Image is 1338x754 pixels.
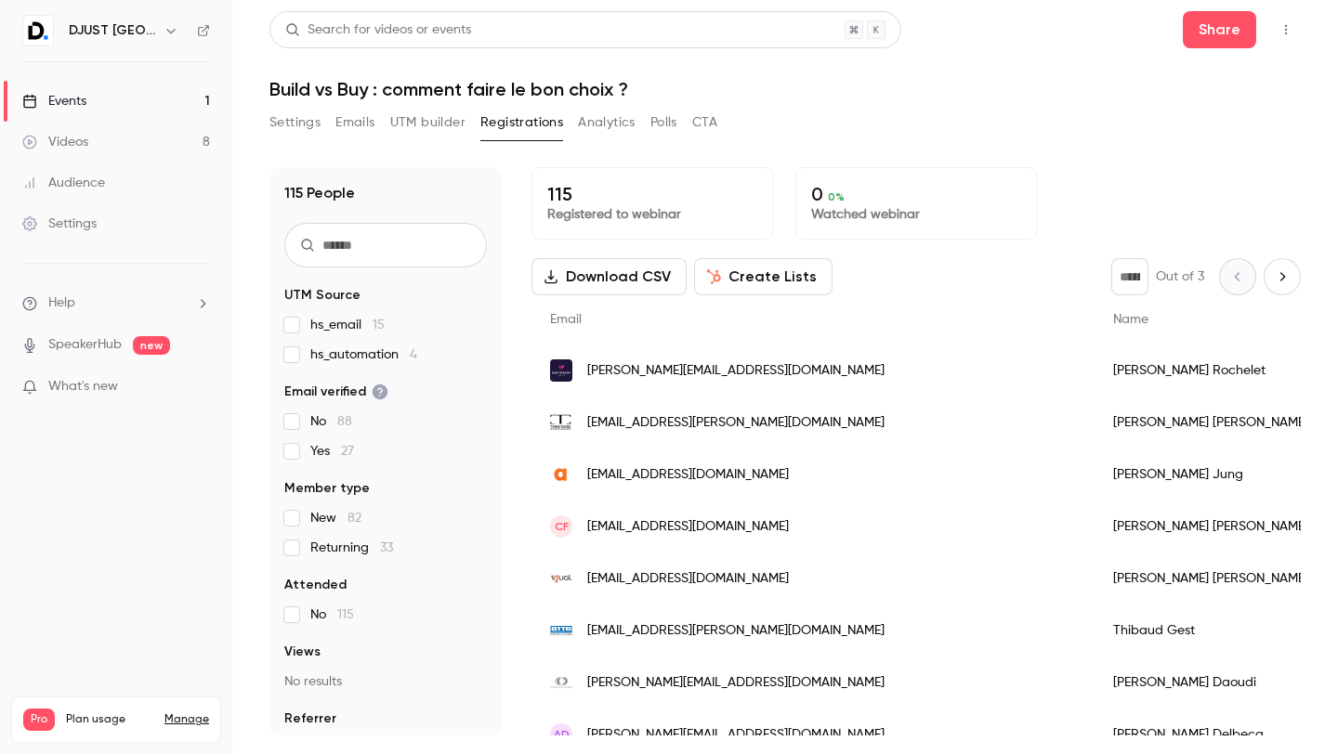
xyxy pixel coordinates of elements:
[310,539,393,557] span: Returning
[22,92,86,110] div: Events
[692,108,717,137] button: CTA
[550,463,572,486] img: agorapulse.com
[380,541,393,554] span: 33
[555,518,569,535] span: CF
[1113,313,1148,326] span: Name
[1095,448,1327,500] div: [PERSON_NAME] Jung
[550,619,572,642] img: otto-chemie.de
[133,336,170,355] span: new
[587,413,885,433] span: [EMAIL_ADDRESS][PERSON_NAME][DOMAIN_NAME]
[531,258,687,295] button: Download CSV
[341,445,354,458] span: 27
[550,567,572,590] img: igual.fr
[22,293,210,313] li: help-dropdown-opener
[587,673,885,693] span: [PERSON_NAME][EMAIL_ADDRESS][DOMAIN_NAME]
[650,108,677,137] button: Polls
[23,708,55,731] span: Pro
[310,316,385,334] span: hs_email
[1095,396,1327,448] div: [PERSON_NAME] [PERSON_NAME]
[547,205,757,224] p: Registered to webinar
[337,608,354,621] span: 115
[1095,656,1327,708] div: [PERSON_NAME] Daoudi
[48,293,75,313] span: Help
[1095,552,1327,604] div: [PERSON_NAME] [PERSON_NAME]
[547,183,757,205] p: 115
[22,133,88,151] div: Videos
[22,214,97,233] div: Settings
[811,205,1021,224] p: Watched webinar
[285,20,471,40] div: Search for videos or events
[554,726,570,743] span: AD
[23,16,53,45] img: DJUST France
[69,21,156,40] h6: DJUST [GEOGRAPHIC_DATA]
[22,174,105,192] div: Audience
[587,621,885,641] span: [EMAIL_ADDRESS][PERSON_NAME][DOMAIN_NAME]
[578,108,636,137] button: Analytics
[480,108,563,137] button: Registrations
[310,605,354,624] span: No
[310,442,354,461] span: Yes
[284,383,388,401] span: Email verified
[284,643,321,661] span: Views
[1095,344,1327,396] div: [PERSON_NAME] Rochelet
[550,359,572,382] img: davidson.fr
[587,361,885,381] span: [PERSON_NAME][EMAIL_ADDRESS][DOMAIN_NAME]
[284,182,355,204] h1: 115 People
[164,712,209,727] a: Manage
[48,335,122,355] a: SpeakerHub
[269,78,1301,100] h1: Build vs Buy : comment faire le bon choix ?
[348,512,361,525] span: 82
[310,412,352,431] span: No
[269,108,321,137] button: Settings
[410,348,417,361] span: 4
[550,671,572,694] img: optorg.com
[1183,11,1256,48] button: Share
[284,672,487,691] p: No results
[587,725,885,745] span: [PERSON_NAME][EMAIL_ADDRESS][DOMAIN_NAME]
[373,318,385,331] span: 15
[587,465,789,485] span: [EMAIL_ADDRESS][DOMAIN_NAME]
[66,712,153,727] span: Plan usage
[1264,258,1301,295] button: Next page
[694,258,833,295] button: Create Lists
[337,415,352,428] span: 88
[284,286,361,305] span: UTM Source
[188,379,210,396] iframe: Noticeable Trigger
[390,108,466,137] button: UTM builder
[811,183,1021,205] p: 0
[550,411,572,434] img: territoire-metallerie.fr
[587,569,789,589] span: [EMAIL_ADDRESS][DOMAIN_NAME]
[1095,604,1327,656] div: Thibaud Gest
[1156,267,1204,286] p: Out of 3
[550,313,582,326] span: Email
[335,108,374,137] button: Emails
[284,479,370,498] span: Member type
[828,190,845,203] span: 0 %
[310,509,361,527] span: New
[310,345,417,364] span: hs_automation
[48,377,118,396] span: What's new
[284,576,347,594] span: Attended
[587,517,789,537] span: [EMAIL_ADDRESS][DOMAIN_NAME]
[1095,500,1327,552] div: [PERSON_NAME] [PERSON_NAME]
[284,709,336,728] span: Referrer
